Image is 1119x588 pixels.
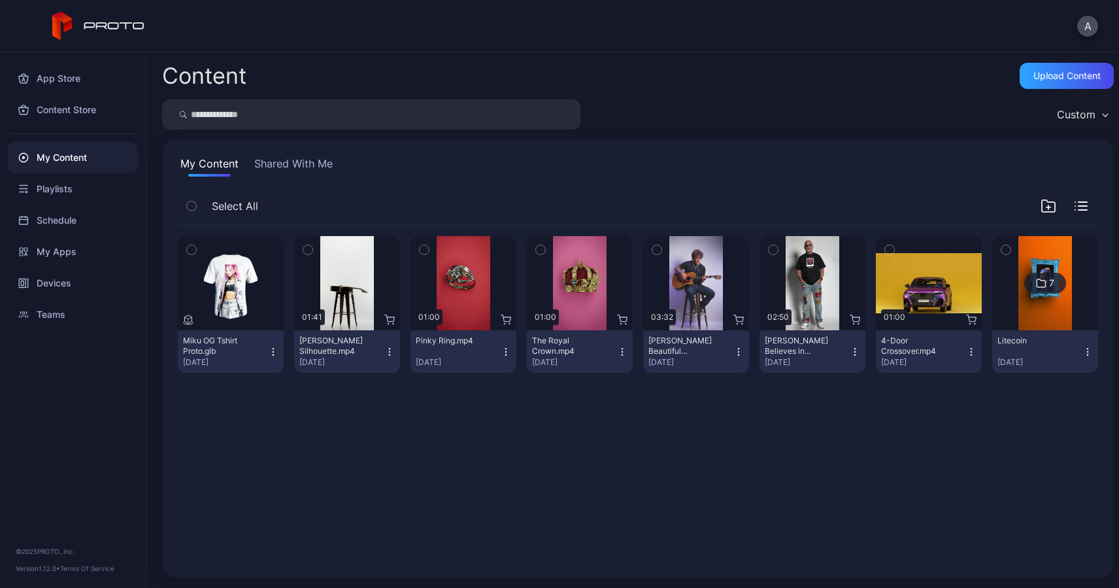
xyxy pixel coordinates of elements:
[643,330,749,373] button: [PERSON_NAME] Beautiful Disaster.mp4[DATE]
[532,336,604,356] div: The Royal Crown.mp4
[1057,108,1095,121] div: Custom
[997,336,1069,346] div: Litecoin
[299,336,371,356] div: Billy Morrison's Silhouette.mp4
[1077,16,1098,37] button: A
[178,330,284,373] button: Miku OG Tshirt Proto.glb[DATE]
[997,357,1082,368] div: [DATE]
[416,336,488,346] div: Pinky Ring.mp4
[8,268,138,299] a: Devices
[8,173,138,205] a: Playlists
[8,205,138,236] a: Schedule
[876,330,982,373] button: 4-Door Crossover.mp4[DATE]
[294,330,400,373] button: [PERSON_NAME] Silhouette.mp4[DATE]
[212,198,258,214] span: Select All
[16,546,130,557] div: © 2025 PROTO, Inc.
[60,564,114,572] a: Terms Of Service
[532,357,617,368] div: [DATE]
[8,299,138,330] a: Teams
[1033,71,1101,81] div: Upload Content
[8,142,138,173] a: My Content
[881,357,966,368] div: [DATE]
[992,330,1098,373] button: Litecoin[DATE]
[1049,277,1054,289] div: 7
[8,63,138,94] a: App Store
[252,156,335,177] button: Shared With Me
[527,330,633,373] button: The Royal Crown.mp4[DATE]
[183,336,255,356] div: Miku OG Tshirt Proto.glb
[1050,99,1114,130] button: Custom
[648,336,720,356] div: Billy Morrison's Beautiful Disaster.mp4
[765,357,850,368] div: [DATE]
[162,65,246,87] div: Content
[1020,63,1114,89] button: Upload Content
[881,336,953,356] div: 4-Door Crossover.mp4
[410,330,516,373] button: Pinky Ring.mp4[DATE]
[648,357,733,368] div: [DATE]
[8,94,138,126] a: Content Store
[178,156,241,177] button: My Content
[183,357,268,368] div: [DATE]
[16,564,60,572] span: Version 1.12.0 •
[760,330,865,373] button: [PERSON_NAME] Believes in Proto.mp4[DATE]
[299,357,384,368] div: [DATE]
[8,236,138,268] a: My Apps
[416,357,501,368] div: [DATE]
[765,336,837,356] div: Howie Mandel Believes in Proto.mp4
